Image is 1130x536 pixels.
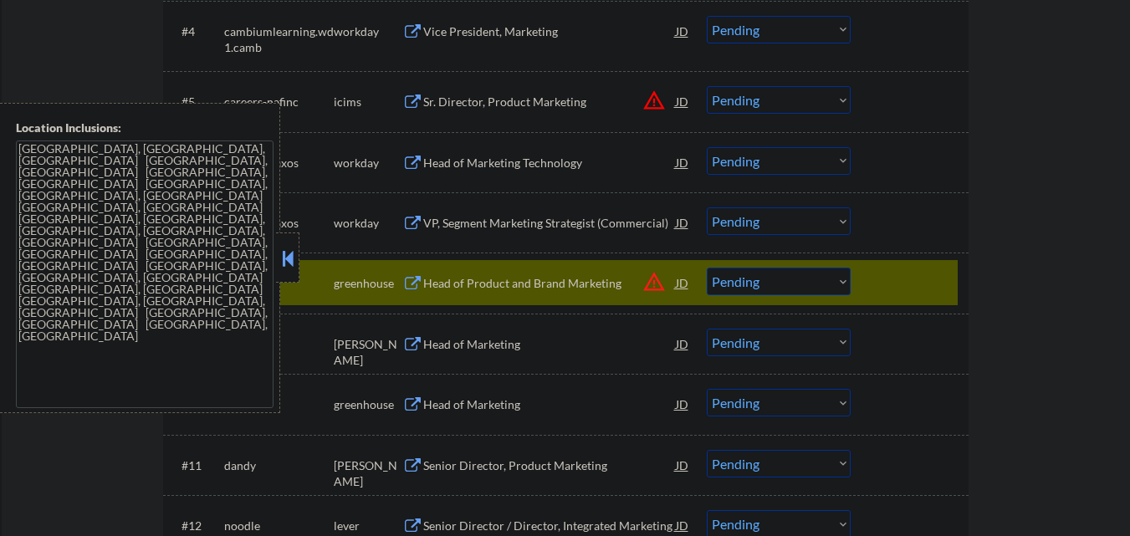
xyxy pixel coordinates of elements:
div: dandy [224,457,334,474]
div: greenhouse [334,396,402,413]
div: JD [674,207,691,237]
div: Head of Marketing [423,336,676,353]
div: cambiumlearning.wd1.camb [224,23,334,56]
div: workday [334,215,402,232]
div: Location Inclusions: [16,120,274,136]
button: warning_amber [642,270,666,294]
div: JD [674,389,691,419]
div: Head of Marketing [423,396,676,413]
div: Senior Director, Product Marketing [423,457,676,474]
div: JD [674,329,691,359]
div: Sr. Director, Product Marketing [423,94,676,110]
div: VP, Segment Marketing Strategist (Commercial) [423,215,676,232]
div: JD [674,86,691,116]
div: greenhouse [334,275,402,292]
div: #5 [182,94,211,110]
div: JD [674,16,691,46]
div: careers-nafinc [224,94,334,110]
div: icims [334,94,402,110]
div: #4 [182,23,211,40]
div: Head of Marketing Technology [423,155,676,171]
div: workday [334,155,402,171]
button: warning_amber [642,89,666,112]
div: workday [334,23,402,40]
div: JD [674,450,691,480]
div: noodle [224,518,334,534]
div: Vice President, Marketing [423,23,676,40]
div: [PERSON_NAME] [334,457,402,490]
div: Senior Director / Director, Integrated Marketing [423,518,676,534]
div: Head of Product and Brand Marketing [423,275,676,292]
div: #12 [182,518,211,534]
div: JD [674,268,691,298]
div: [PERSON_NAME] [334,336,402,369]
div: lever [334,518,402,534]
div: #11 [182,457,211,474]
div: JD [674,147,691,177]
